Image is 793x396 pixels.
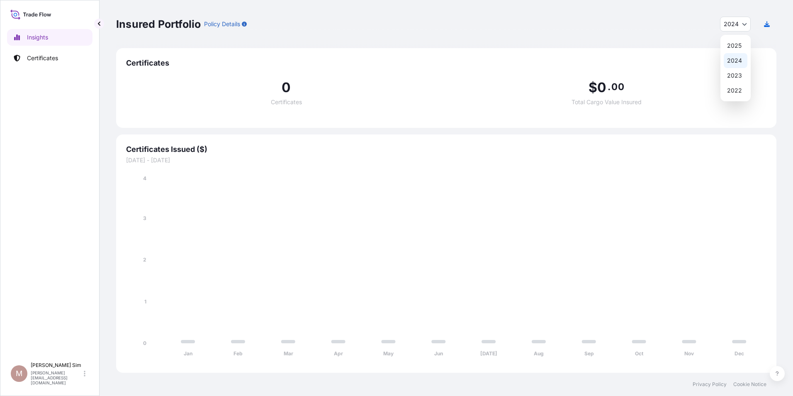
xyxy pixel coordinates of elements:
[724,83,747,98] div: 2022
[724,38,747,53] div: 2025
[720,17,751,32] button: Year Selector
[204,20,240,28] p: Policy Details
[724,68,747,83] div: 2023
[724,53,747,68] div: 2024
[724,20,739,28] span: 2024
[720,35,751,101] div: Year Selector
[116,17,201,31] p: Insured Portfolio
